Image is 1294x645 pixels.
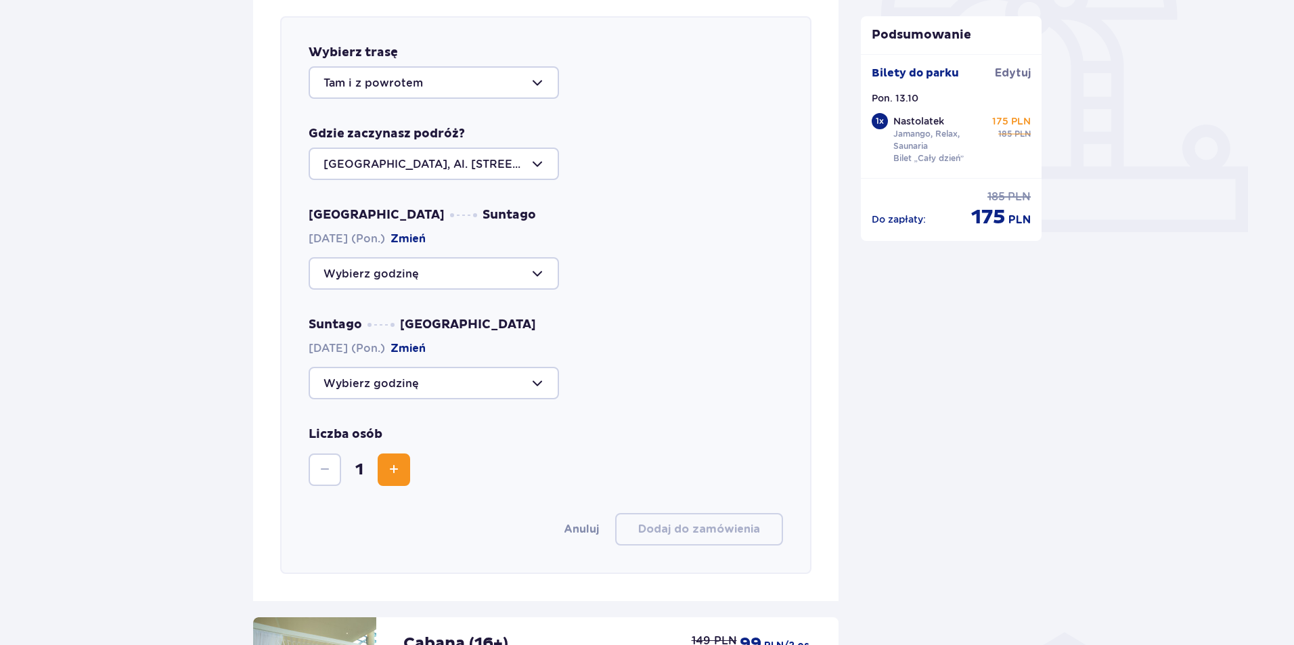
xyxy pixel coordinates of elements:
span: Suntago [483,207,536,223]
p: Podsumowanie [861,27,1042,43]
p: Bilety do parku [872,66,959,81]
span: 1 [344,460,375,480]
span: 185 [998,128,1012,140]
button: Zmniejsz [309,453,341,486]
span: [DATE] (Pon.) [309,231,426,246]
div: 1 x [872,113,888,129]
p: 175 PLN [992,114,1031,128]
p: Liczba osób [309,426,382,443]
p: Bilet „Cały dzień” [893,152,964,164]
span: 185 [987,190,1005,204]
span: 175 [971,204,1006,230]
span: PLN [1008,213,1031,227]
span: Edytuj [995,66,1031,81]
p: Do zapłaty : [872,213,926,226]
button: Anuluj [564,522,599,537]
p: Wybierz trasę [309,45,398,61]
button: Zmień [391,231,426,246]
p: Jamango, Relax, Saunaria [893,128,987,152]
button: Zwiększ [378,453,410,486]
span: [GEOGRAPHIC_DATA] [400,317,536,333]
button: Zmień [391,341,426,356]
span: [GEOGRAPHIC_DATA] [309,207,445,223]
span: PLN [1008,190,1031,204]
span: PLN [1014,128,1031,140]
img: dots [450,213,477,217]
p: Pon. 13.10 [872,91,918,105]
p: Gdzie zaczynasz podróż? [309,126,465,142]
button: Dodaj do zamówienia [615,513,783,546]
p: Nastolatek [893,114,944,128]
span: [DATE] (Pon.) [309,341,426,356]
p: Dodaj do zamówienia [638,522,760,537]
span: Suntago [309,317,362,333]
img: dots [367,323,395,327]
